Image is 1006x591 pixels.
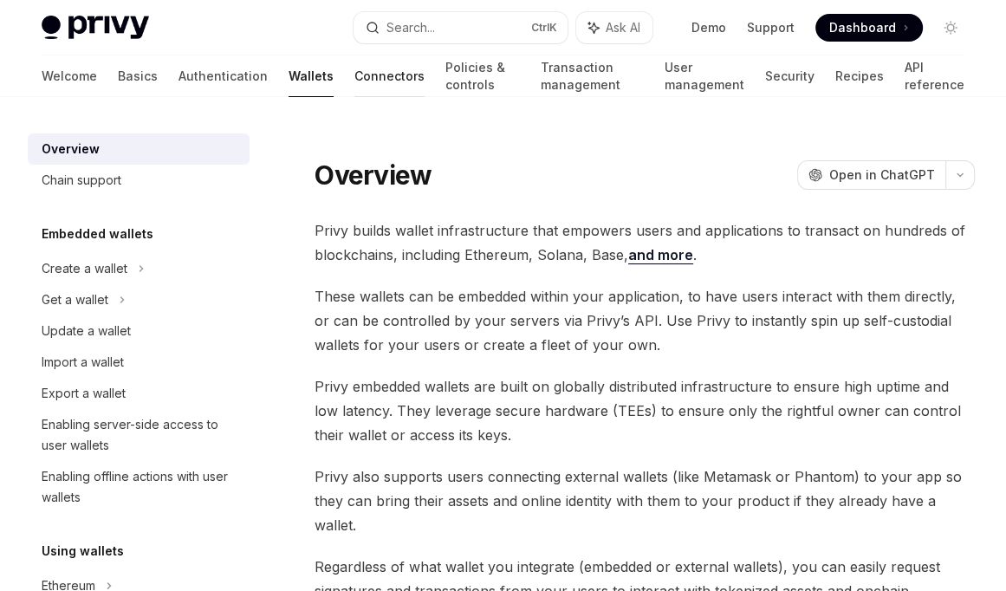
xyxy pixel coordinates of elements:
[815,14,923,42] a: Dashboard
[42,289,108,310] div: Get a wallet
[42,466,239,508] div: Enabling offline actions with user wallets
[576,12,652,43] button: Ask AI
[42,258,127,279] div: Create a wallet
[354,12,567,43] button: Search...CtrlK
[289,55,334,97] a: Wallets
[628,246,693,264] a: and more
[937,14,964,42] button: Toggle dark mode
[829,19,896,36] span: Dashboard
[354,55,425,97] a: Connectors
[829,166,935,184] span: Open in ChatGPT
[315,374,975,447] span: Privy embedded wallets are built on globally distributed infrastructure to ensure high uptime and...
[315,464,975,537] span: Privy also supports users connecting external wallets (like Metamask or Phantom) to your app so t...
[28,315,250,347] a: Update a wallet
[42,541,124,562] h5: Using wallets
[315,284,975,357] span: These wallets can be embedded within your application, to have users interact with them directly,...
[42,170,121,191] div: Chain support
[28,133,250,165] a: Overview
[42,383,126,404] div: Export a wallet
[765,55,815,97] a: Security
[42,352,124,373] div: Import a wallet
[28,409,250,461] a: Enabling server-side access to user wallets
[606,19,640,36] span: Ask AI
[905,55,964,97] a: API reference
[445,55,520,97] a: Policies & controls
[28,378,250,409] a: Export a wallet
[691,19,726,36] a: Demo
[42,16,149,40] img: light logo
[315,218,975,267] span: Privy builds wallet infrastructure that empowers users and applications to transact on hundreds o...
[541,55,644,97] a: Transaction management
[797,160,945,190] button: Open in ChatGPT
[747,19,795,36] a: Support
[28,347,250,378] a: Import a wallet
[42,55,97,97] a: Welcome
[28,461,250,513] a: Enabling offline actions with user wallets
[315,159,432,191] h1: Overview
[42,321,131,341] div: Update a wallet
[28,165,250,196] a: Chain support
[178,55,268,97] a: Authentication
[386,17,435,38] div: Search...
[42,139,100,159] div: Overview
[835,55,884,97] a: Recipes
[118,55,158,97] a: Basics
[531,21,557,35] span: Ctrl K
[42,414,239,456] div: Enabling server-side access to user wallets
[42,224,153,244] h5: Embedded wallets
[665,55,744,97] a: User management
